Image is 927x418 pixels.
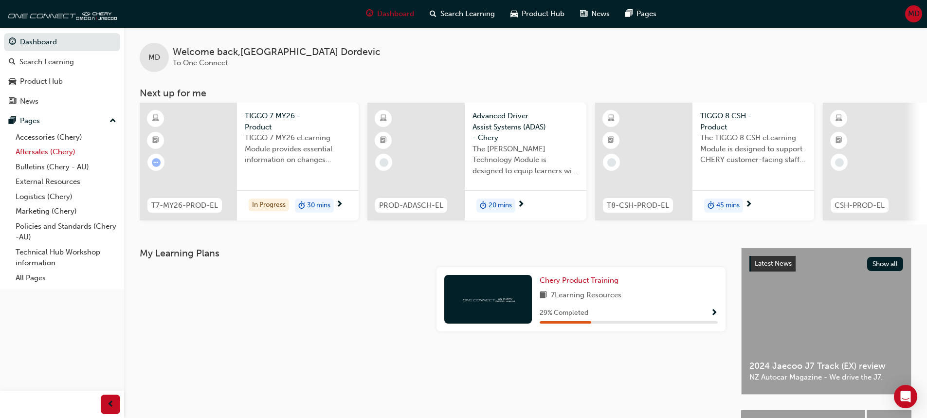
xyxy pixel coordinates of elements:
a: T8-CSH-PROD-ELTIGGO 8 CSH - ProductThe TIGGO 8 CSH eLearning Module is designed to support CHERY ... [595,103,814,220]
span: Show Progress [710,309,718,318]
span: search-icon [9,58,16,67]
a: T7-MY26-PROD-ELTIGGO 7 MY26 - ProductTIGGO 7 MY26 eLearning Module provides essential information... [140,103,359,220]
span: pages-icon [9,117,16,126]
a: search-iconSearch Learning [422,4,503,24]
span: news-icon [580,8,587,20]
span: booktick-icon [380,134,387,147]
span: learningRecordVerb_NONE-icon [607,158,616,167]
span: The TIGGO 8 CSH eLearning Module is designed to support CHERY customer-facing staff with the prod... [700,132,806,165]
span: Pages [636,8,656,19]
span: learningRecordVerb_NONE-icon [835,158,844,167]
span: car-icon [510,8,518,20]
a: Aftersales (Chery) [12,145,120,160]
span: guage-icon [9,38,16,47]
span: up-icon [109,115,116,127]
span: Product Hub [522,8,564,19]
span: PROD-ADASCH-EL [379,200,443,211]
a: Marketing (Chery) [12,204,120,219]
span: next-icon [745,200,752,209]
span: Dashboard [377,8,414,19]
a: Technical Hub Workshop information [12,245,120,271]
span: TIGGO 7 MY26 - Product [245,110,351,132]
img: oneconnect [461,294,515,304]
div: Product Hub [20,76,63,87]
span: learningResourceType_ELEARNING-icon [608,112,615,125]
span: MD [908,8,920,19]
h3: My Learning Plans [140,248,726,259]
span: 20 mins [489,200,512,211]
span: learningResourceType_ELEARNING-icon [380,112,387,125]
span: booktick-icon [152,134,159,147]
a: Chery Product Training [540,275,622,286]
button: Show all [867,257,904,271]
span: pages-icon [625,8,633,20]
span: 30 mins [307,200,330,211]
span: TIGGO 8 CSH - Product [700,110,806,132]
span: MD [148,52,160,63]
span: search-icon [430,8,436,20]
a: news-iconNews [572,4,618,24]
a: Bulletins (Chery - AU) [12,160,120,175]
span: Advanced Driver Assist Systems (ADAS) - Chery [473,110,579,144]
span: T7-MY26-PROD-EL [151,200,218,211]
h3: Next up for me [124,88,927,99]
span: news-icon [9,97,16,106]
a: guage-iconDashboard [358,4,422,24]
span: booktick-icon [608,134,615,147]
span: learningRecordVerb_NONE-icon [380,158,388,167]
div: Search Learning [19,56,74,68]
span: next-icon [336,200,343,209]
a: PROD-ADASCH-ELAdvanced Driver Assist Systems (ADAS) - CheryThe [PERSON_NAME] Technology Module is... [367,103,586,220]
button: Show Progress [710,307,718,319]
a: All Pages [12,271,120,286]
span: 45 mins [716,200,740,211]
div: News [20,96,38,107]
span: booktick-icon [836,134,842,147]
div: In Progress [249,199,289,212]
span: CSH-PROD-EL [835,200,885,211]
a: Search Learning [4,53,120,71]
span: learningResourceType_ELEARNING-icon [836,112,842,125]
span: News [591,8,610,19]
a: Dashboard [4,33,120,51]
button: DashboardSearch LearningProduct HubNews [4,31,120,112]
a: Latest NewsShow all [749,256,903,272]
span: learningResourceType_ELEARNING-icon [152,112,159,125]
a: External Resources [12,174,120,189]
span: 7 Learning Resources [551,290,621,302]
span: 29 % Completed [540,308,588,319]
span: car-icon [9,77,16,86]
span: Search Learning [440,8,495,19]
span: Latest News [755,259,792,268]
a: pages-iconPages [618,4,664,24]
span: To One Connect [173,58,228,67]
a: Logistics (Chery) [12,189,120,204]
div: Pages [20,115,40,127]
span: duration-icon [708,200,714,212]
a: car-iconProduct Hub [503,4,572,24]
span: T8-CSH-PROD-EL [607,200,669,211]
a: Accessories (Chery) [12,130,120,145]
a: News [4,92,120,110]
span: NZ Autocar Magazine - We drive the J7. [749,372,903,383]
span: prev-icon [107,399,114,411]
a: Policies and Standards (Chery -AU) [12,219,120,245]
a: Latest NewsShow all2024 Jaecoo J7 Track (EX) reviewNZ Autocar Magazine - We drive the J7. [741,248,911,395]
span: TIGGO 7 MY26 eLearning Module provides essential information on changes introduced with the new M... [245,132,351,165]
img: oneconnect [5,4,117,23]
span: guage-icon [366,8,373,20]
span: next-icon [517,200,525,209]
button: Pages [4,112,120,130]
span: 2024 Jaecoo J7 Track (EX) review [749,361,903,372]
span: duration-icon [298,200,305,212]
a: Product Hub [4,73,120,91]
div: Open Intercom Messenger [894,385,917,408]
span: Chery Product Training [540,276,618,285]
span: The [PERSON_NAME] Technology Module is designed to equip learners with essential knowledge about ... [473,144,579,177]
span: duration-icon [480,200,487,212]
span: book-icon [540,290,547,302]
button: MD [905,5,922,22]
span: learningRecordVerb_ATTEMPT-icon [152,158,161,167]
